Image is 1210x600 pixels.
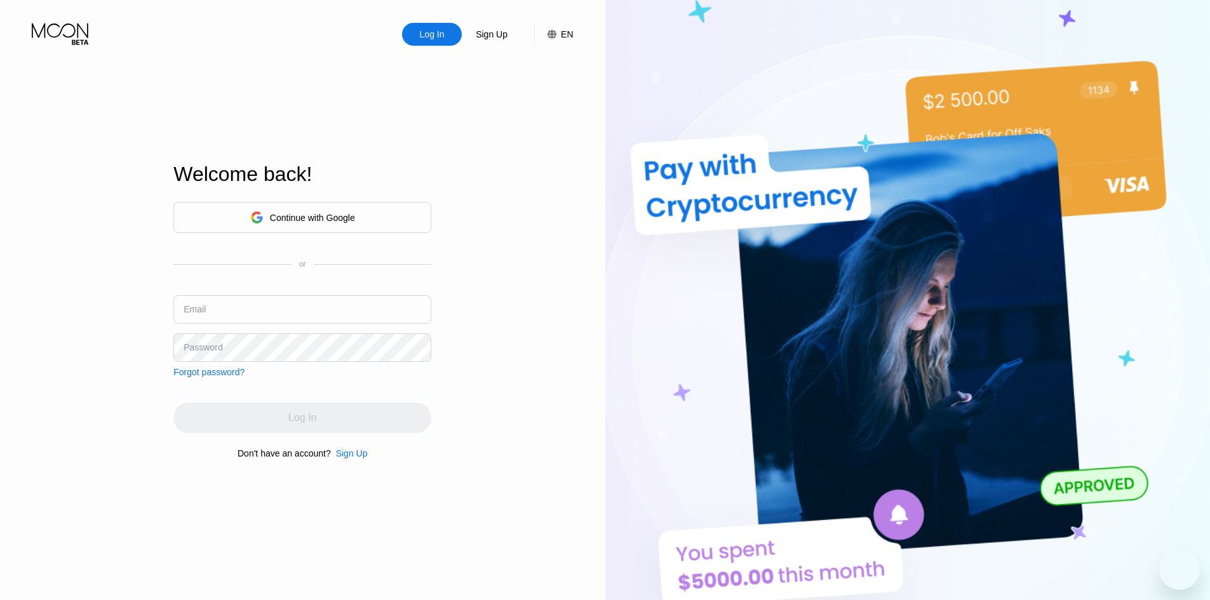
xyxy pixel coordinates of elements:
[173,163,431,186] div: Welcome back!
[534,23,573,46] div: EN
[299,260,306,269] div: or
[238,448,331,458] div: Don't have an account?
[474,28,509,41] div: Sign Up
[561,29,573,39] div: EN
[336,448,368,458] div: Sign Up
[173,367,245,377] div: Forgot password?
[270,213,355,223] div: Continue with Google
[462,23,521,46] div: Sign Up
[419,28,446,41] div: Log In
[402,23,462,46] div: Log In
[184,304,206,314] div: Email
[173,202,431,233] div: Continue with Google
[184,342,222,352] div: Password
[1159,549,1200,590] iframe: Nút để khởi chạy cửa sổ nhắn tin
[331,448,368,458] div: Sign Up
